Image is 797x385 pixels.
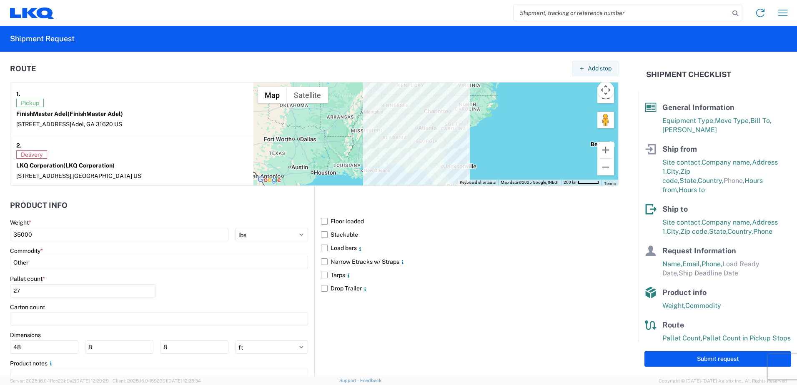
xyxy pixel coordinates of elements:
[16,99,44,107] span: Pickup
[662,320,684,329] span: Route
[662,334,702,342] span: Pallet Count,
[662,117,715,125] span: Equipment Type,
[75,378,109,383] span: [DATE] 12:29:29
[561,180,602,185] button: Map Scale: 200 km per 47 pixels
[662,334,791,351] span: Pallet Count in Pickup Stops equals Pallet Count in delivery stops
[16,150,47,159] span: Delivery
[167,378,201,383] span: [DATE] 12:25:34
[680,227,709,235] span: Zip code,
[10,65,36,73] h2: Route
[10,360,54,367] label: Product notes
[715,117,750,125] span: Move Type,
[750,117,772,125] span: Bill To,
[646,70,731,80] h2: Shipment Checklist
[564,180,578,185] span: 200 km
[572,61,619,76] button: Add stop
[160,340,228,354] input: H
[256,175,283,185] a: Open this area in Google Maps (opens a new window)
[10,34,75,44] h2: Shipment Request
[662,205,688,213] span: Ship to
[727,227,753,235] span: Country,
[16,172,73,179] span: [STREET_ADDRESS],
[514,5,729,21] input: Shipment, tracking or reference number
[702,158,752,166] span: Company name,
[753,227,772,235] span: Phone
[682,260,702,268] span: Email,
[679,186,705,194] span: Hours to
[588,65,612,72] span: Add stop
[698,177,724,185] span: Country,
[63,162,115,169] span: (LKQ Corporation)
[662,126,717,134] span: [PERSON_NAME]
[16,110,123,117] strong: FinishMaster Adel
[679,269,738,277] span: Ship Deadline Date
[10,303,45,311] label: Carton count
[659,377,787,385] span: Copyright © [DATE]-[DATE] Agistix Inc., All Rights Reserved
[685,302,721,310] span: Commodity
[71,121,122,127] span: Adel, GA 31620 US
[604,181,616,186] a: Terms
[16,121,71,127] span: [STREET_ADDRESS]
[321,255,619,268] label: Narrow Etracks w/ Straps
[85,340,153,354] input: W
[662,218,702,226] span: Site contact,
[662,246,736,255] span: Request Information
[10,340,78,354] input: L
[321,215,619,228] label: Floor loaded
[662,158,702,166] span: Site contact,
[662,145,697,153] span: Ship from
[597,112,614,128] button: Drag Pegman onto the map to open Street View
[287,87,328,103] button: Show satellite imagery
[702,260,722,268] span: Phone,
[501,180,559,185] span: Map data ©2025 Google, INEGI
[702,218,752,226] span: Company name,
[662,288,707,297] span: Product info
[460,180,496,185] button: Keyboard shortcuts
[10,201,68,210] h2: Product Info
[662,103,734,112] span: General Information
[10,219,31,226] label: Weight
[10,275,45,282] label: Pallet count
[662,260,682,268] span: Name,
[321,282,619,295] label: Drop Trailer
[68,110,123,117] span: (FinishMaster Adel)
[662,302,685,310] span: Weight,
[73,172,141,179] span: [GEOGRAPHIC_DATA] US
[321,241,619,255] label: Load bars
[10,378,109,383] span: Server: 2025.16.0-1ffcc23b9e2
[16,140,22,150] strong: 2.
[16,88,20,99] strong: 1.
[113,378,201,383] span: Client: 2025.16.0-1592391
[321,228,619,241] label: Stackable
[709,227,727,235] span: State,
[10,331,41,339] label: Dimensions
[724,177,744,185] span: Phone,
[16,162,115,169] strong: LKQ Corporation
[679,177,698,185] span: State,
[256,175,283,185] img: Google
[597,82,614,98] button: Map camera controls
[339,378,360,383] a: Support
[667,227,680,235] span: City,
[321,268,619,282] label: Tarps
[258,87,287,103] button: Show street map
[360,378,381,383] a: Feedback
[597,159,614,175] button: Zoom out
[10,247,43,255] label: Commodity
[667,167,680,175] span: City,
[597,142,614,158] button: Zoom in
[644,351,791,367] button: Submit request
